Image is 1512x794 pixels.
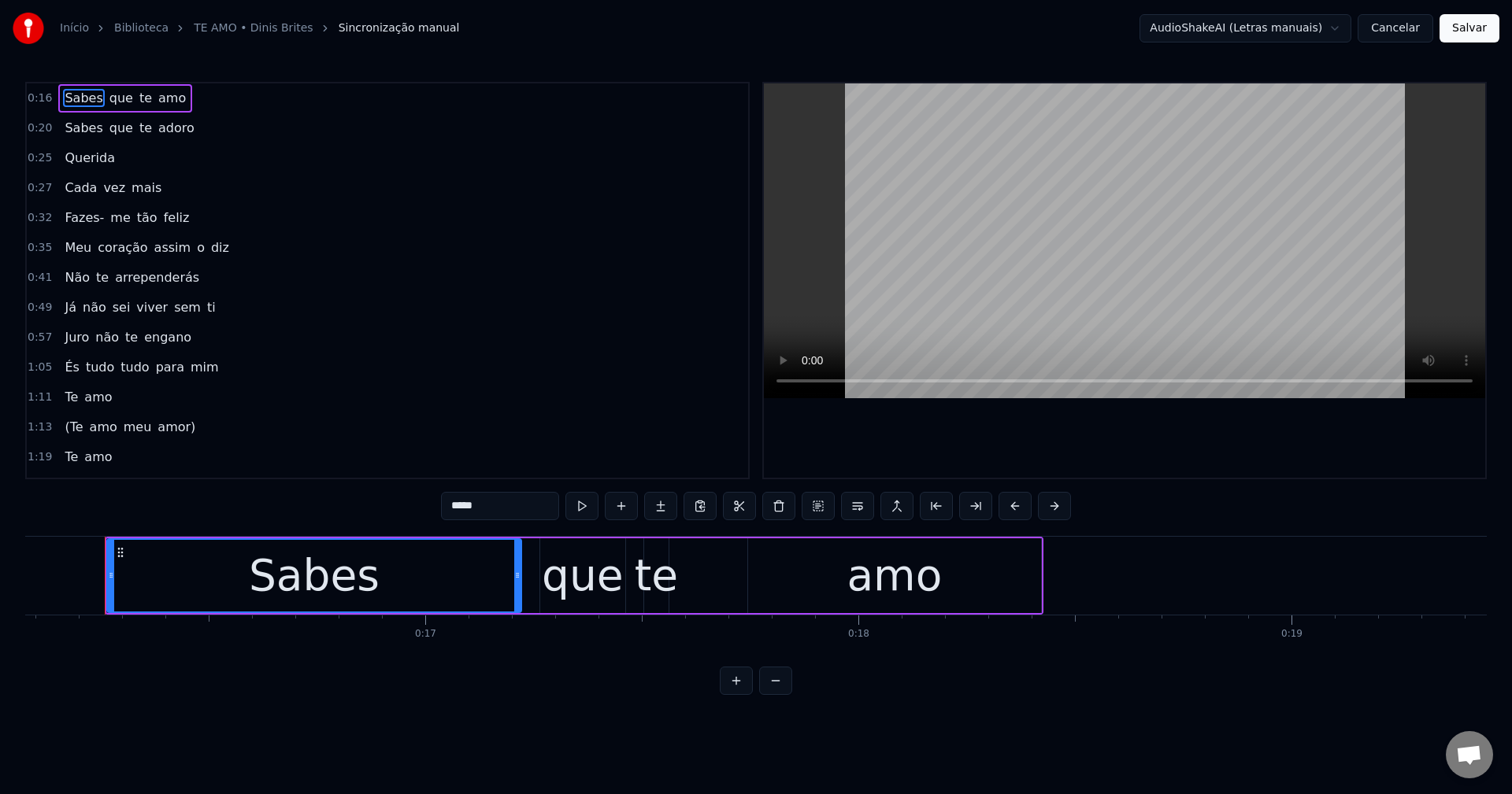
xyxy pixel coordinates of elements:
span: Sabes [63,89,104,107]
span: meu [122,418,154,436]
span: 0:27 [28,180,52,196]
span: amo [157,89,187,107]
span: 1:19 [28,449,52,465]
div: Sabes [249,543,380,608]
span: amo [88,418,119,436]
span: 1:13 [28,419,52,435]
nav: breadcrumb [60,20,459,36]
span: Te [63,388,80,406]
span: assim [153,238,193,257]
span: 0:25 [28,150,52,166]
span: amo [83,448,113,466]
div: amo [847,543,942,608]
span: 0:49 [28,300,52,316]
a: TE AMO • Dinis Brites [194,20,313,36]
span: mais [130,179,163,197]
span: que [108,119,135,137]
span: (Te [63,418,84,436]
span: adoro [157,119,196,137]
span: sei [111,298,132,316]
button: Salvar [1440,14,1499,42]
span: 1:05 [28,360,52,375]
div: que [542,543,624,608]
span: Sincronização manual [339,20,460,36]
span: 0:32 [28,210,52,226]
span: me [109,209,132,227]
span: o [195,238,206,257]
span: coração [96,238,149,257]
span: 1:11 [28,390,52,405]
span: engano [143,328,193,346]
span: ti [206,298,217,316]
img: youka [13,13,44,44]
a: Início [60,20,89,36]
div: 0:18 [848,628,869,641]
span: não [94,328,120,346]
span: Te [63,448,80,466]
div: 0:19 [1281,628,1303,641]
span: te [138,89,154,107]
span: arrependerás [113,268,201,286]
span: amor) [156,418,197,436]
span: 0:57 [28,330,52,345]
span: 0:41 [28,270,52,286]
span: 0:20 [28,120,52,136]
span: Fazes- [63,209,106,227]
span: te [138,119,154,137]
span: não [81,298,108,316]
span: feliz [162,209,191,227]
span: amo [83,388,113,406]
span: Não [63,268,91,286]
span: sem [172,298,202,316]
span: tão [135,209,159,227]
span: para [154,358,186,376]
span: Sabes [63,119,104,137]
span: viver [135,298,169,316]
span: diz [209,238,231,257]
div: te [635,543,678,608]
span: vez [102,179,127,197]
span: Juro [63,328,91,346]
span: És [63,358,80,376]
span: mim [189,358,220,376]
div: 0:17 [415,628,436,641]
span: Meu [63,238,93,257]
span: Já [63,298,78,316]
span: tudo [84,358,116,376]
span: tudo [119,358,150,376]
span: Cada [63,179,98,197]
span: que [108,89,135,107]
span: 0:16 [28,90,52,106]
span: te [124,328,139,346]
span: te [94,268,110,286]
span: Querida [63,149,117,167]
span: 0:35 [28,240,52,256]
button: Cancelar [1358,14,1433,42]
a: Biblioteca [114,20,169,36]
a: Open chat [1446,731,1493,778]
